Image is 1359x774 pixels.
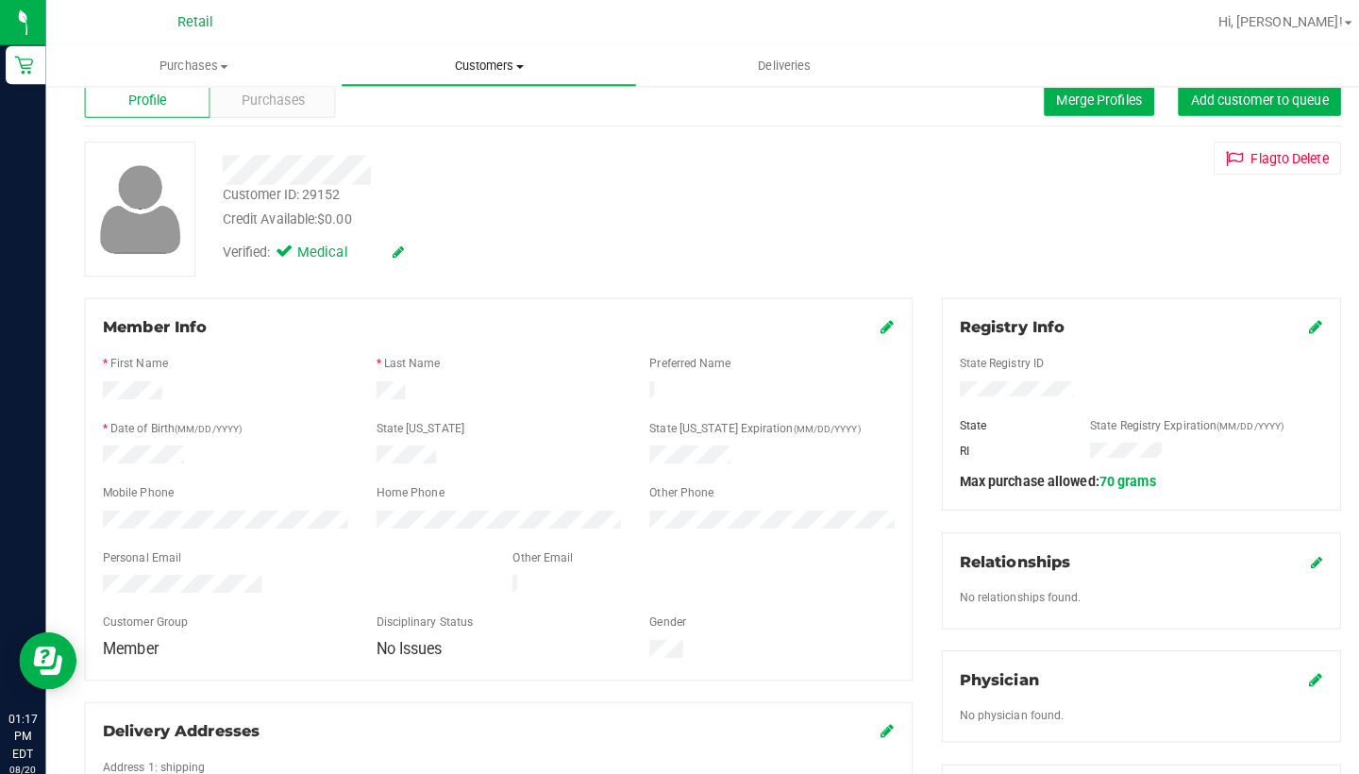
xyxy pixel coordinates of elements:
button: Merge Profiles [1029,82,1137,114]
span: Deliveries [722,57,825,74]
p: 08/20 [8,751,37,766]
label: Disciplinary Status [371,604,466,621]
label: Last Name [378,349,434,366]
span: No physician found. [946,698,1049,712]
label: Other Phone [640,477,703,494]
button: Flagto Delete [1196,140,1321,172]
div: State [931,411,1060,428]
a: Deliveries [628,45,918,85]
span: (MM/DD/YYYY) [172,417,238,428]
label: Other Email [505,541,564,558]
span: $0.00 [312,209,346,224]
button: Add customer to queue [1161,82,1321,114]
label: No relationships found. [946,580,1065,597]
label: Home Phone [371,477,438,494]
label: State Registry Expiration [1074,411,1265,428]
label: Gender [640,604,676,621]
span: Hi, [PERSON_NAME]! [1200,14,1323,29]
span: Purchases [238,89,300,109]
div: Verified: [219,239,398,260]
inline-svg: Retail [14,55,33,74]
div: Customer ID: 29152 [219,182,335,202]
a: Customers [336,45,627,85]
span: Member Info [101,313,204,331]
img: user-icon.png [89,158,188,255]
label: Address 1: shipping [101,748,202,765]
span: Purchases [45,57,336,74]
span: Max purchase allowed: [946,467,1139,482]
span: Medical [293,239,368,260]
span: Physician [946,661,1024,679]
span: (MM/DD/YYYY) [1199,414,1265,425]
span: Delivery Addresses [101,712,256,730]
p: 01:17 PM EDT [8,700,37,751]
label: State [US_STATE] [371,413,458,430]
label: State Registry ID [946,349,1029,366]
span: 70 grams [1083,467,1139,482]
span: (MM/DD/YYYY) [781,417,847,428]
iframe: Resource center [19,623,75,680]
label: Personal Email [101,541,178,558]
label: Date of Birth [109,413,238,430]
span: Registry Info [946,313,1049,331]
label: State [US_STATE] Expiration [640,413,847,430]
div: Credit Available: [219,207,824,227]
span: Member [101,631,156,648]
span: Retail [175,14,210,30]
span: Customers [337,57,626,74]
div: RI [931,436,1060,453]
label: First Name [109,349,165,366]
label: Customer Group [101,604,185,621]
span: Relationships [946,545,1055,563]
span: Merge Profiles [1041,91,1125,106]
a: Purchases [45,45,336,85]
span: Add customer to queue [1173,91,1309,106]
label: Mobile Phone [101,477,171,494]
span: No Issues [371,631,436,648]
label: Preferred Name [640,349,720,366]
span: Profile [126,89,164,109]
